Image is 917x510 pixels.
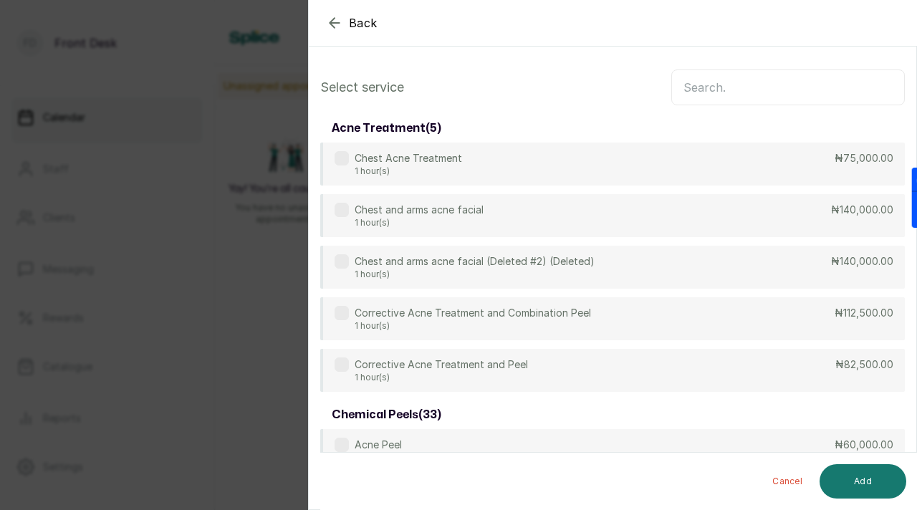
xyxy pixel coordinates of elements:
[355,306,591,320] p: Corrective Acne Treatment and Combination Peel
[835,306,893,320] p: ₦112,500.00
[355,203,484,217] p: Chest and arms acne facial
[831,203,893,217] p: ₦140,000.00
[355,151,462,165] p: Chest Acne Treatment
[355,165,462,177] p: 1 hour(s)
[831,254,893,269] p: ₦140,000.00
[835,438,893,452] p: ₦60,000.00
[835,151,893,165] p: ₦75,000.00
[355,254,595,269] p: Chest and arms acne facial (Deleted #2) (Deleted)
[355,320,591,332] p: 1 hour(s)
[355,372,528,383] p: 1 hour(s)
[355,357,528,372] p: Corrective Acne Treatment and Peel
[349,14,378,32] span: Back
[355,438,402,452] p: Acne Peel
[332,120,441,137] h3: acne treatment ( 5 )
[355,269,595,280] p: 1 hour(s)
[320,77,404,97] p: Select service
[820,464,906,499] button: Add
[761,464,814,499] button: Cancel
[326,14,378,32] button: Back
[835,357,893,372] p: ₦82,500.00
[355,217,484,228] p: 1 hour(s)
[671,69,905,105] input: Search.
[332,406,441,423] h3: chemical peels ( 33 )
